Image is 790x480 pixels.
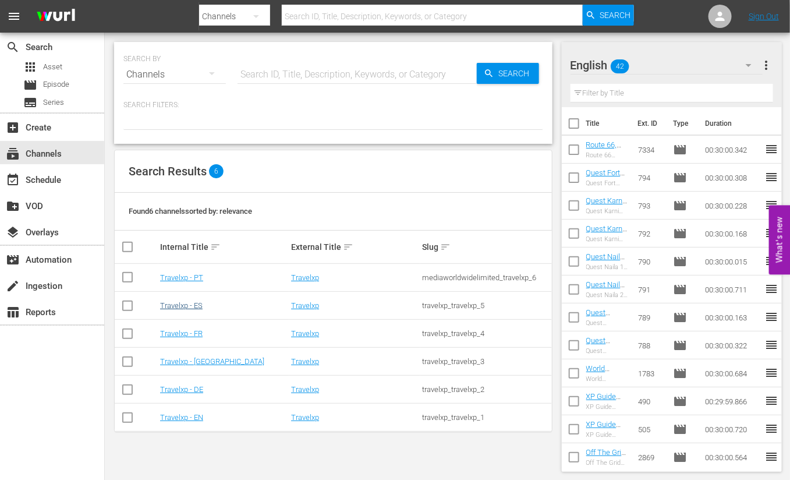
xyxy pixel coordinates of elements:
a: Travelxp - FR [160,329,203,338]
span: menu [7,9,21,23]
span: Overlays [6,225,20,239]
a: Travelxp [291,329,319,338]
div: Quest [GEOGRAPHIC_DATA] 3, [GEOGRAPHIC_DATA] [586,319,629,327]
span: reorder [764,282,778,296]
td: 00:30:00.720 [700,415,764,443]
span: Search [600,5,630,26]
img: ans4CAIJ8jUAAAAAAAAAAAAAAAAAAAAAAAAgQb4GAAAAAAAAAAAAAAAAAAAAAAAAJMjXAAAAAAAAAAAAAAAAAAAAAAAAgAT5G... [28,3,84,30]
div: XP Guide Shillong, [GEOGRAPHIC_DATA] [586,431,629,439]
span: reorder [764,226,778,240]
td: 505 [634,415,669,443]
div: Quest Fort Begu 1, [GEOGRAPHIC_DATA] [586,179,629,187]
span: Episode [673,227,687,241]
span: Episode [673,366,687,380]
span: Episode [673,394,687,408]
span: Search [494,63,539,84]
a: Quest Fort Begu 1 (ENG) [586,168,625,195]
span: Asset [43,61,62,73]
a: Travelxp - DE [160,385,203,394]
a: Travelxp - PT [160,273,203,282]
div: travelxp_travelxp_3 [422,357,550,366]
span: Automation [6,253,20,267]
span: Reports [6,305,20,319]
th: Type [666,107,698,140]
a: Quest Karni Fort + [GEOGRAPHIC_DATA] (ENG) [586,196,629,240]
div: travelxp_travelxp_2 [422,385,550,394]
div: mediaworldwidelimited_travelxp_6 [422,273,550,282]
div: Quest Karni Fort, [GEOGRAPHIC_DATA] [586,235,629,243]
a: Quest Kolkata 3, [GEOGRAPHIC_DATA] (ENG) [586,308,629,352]
a: Travelxp [291,357,319,366]
span: Episode [673,450,687,464]
button: Open Feedback Widget [769,206,790,275]
a: Quest Kolkata 2, [GEOGRAPHIC_DATA] (ENG) [586,336,629,380]
span: Search Results [129,164,207,178]
td: 00:30:00.308 [700,164,764,192]
a: Quest Naila 1, [GEOGRAPHIC_DATA] (ENG) [586,252,629,296]
button: Search [583,5,634,26]
span: Episode [673,171,687,185]
span: Schedule [6,173,20,187]
span: Series [23,96,37,110]
th: Duration [698,107,768,140]
a: XP Guide Nagaland, [GEOGRAPHIC_DATA] (Eng) [586,392,629,436]
div: Route 66 [US_STATE], [GEOGRAPHIC_DATA] [586,151,629,159]
span: Episode [673,143,687,157]
th: Ext. ID [631,107,667,140]
a: Travelxp - ES [160,301,203,310]
div: travelxp_travelxp_4 [422,329,550,338]
button: Search [477,63,539,84]
span: Create [6,121,20,135]
a: Travelxp [291,301,319,310]
span: Episode [673,255,687,269]
td: 00:30:00.711 [700,276,764,303]
div: travelxp_travelxp_1 [422,413,550,422]
td: 00:30:00.564 [700,443,764,471]
td: 00:30:00.684 [700,359,764,387]
span: more_vert [759,58,773,72]
div: World Heritage_Buddhist Monuments in [GEOGRAPHIC_DATA] (ENG) [586,375,629,383]
a: Travelxp [291,413,319,422]
button: more_vert [759,51,773,79]
span: reorder [764,394,778,408]
td: 789 [634,303,669,331]
span: reorder [764,366,778,380]
div: travelxp_travelxp_5 [422,301,550,310]
td: 00:30:00.228 [700,192,764,220]
span: reorder [764,254,778,268]
div: Quest Karni [GEOGRAPHIC_DATA], [GEOGRAPHIC_DATA] [586,207,629,215]
div: Off The Grid Monte De Crystal, [GEOGRAPHIC_DATA] [586,459,629,467]
td: 7334 [634,136,669,164]
td: 788 [634,331,669,359]
span: Episode [673,283,687,297]
a: Quest Naila 2, [GEOGRAPHIC_DATA] ([GEOGRAPHIC_DATA]) [586,280,629,333]
span: Episode [673,310,687,324]
div: Quest Naila 2, [GEOGRAPHIC_DATA] [586,291,629,299]
th: Title [586,107,631,140]
span: Search [6,40,20,54]
span: reorder [764,450,778,464]
p: Search Filters: [123,100,543,110]
span: sort [343,242,353,252]
span: Series [43,97,64,108]
a: Route 66, [US_STATE] [GEOGRAPHIC_DATA] (Eng) [586,140,629,184]
td: 00:30:00.322 [700,331,764,359]
span: reorder [764,142,778,156]
div: Internal Title [160,240,288,254]
a: Travelxp [291,273,319,282]
td: 00:30:00.168 [700,220,764,248]
span: Episode [43,79,69,90]
span: reorder [764,198,778,212]
span: Asset [23,60,37,74]
span: Episode [23,78,37,92]
span: 6 [209,164,224,178]
span: Ingestion [6,279,20,293]
a: XP Guide Shillong, [GEOGRAPHIC_DATA] (Eng) [586,420,629,464]
span: Channels [6,147,20,161]
td: 790 [634,248,669,276]
a: World Heritage_Buddhist Monuments in [GEOGRAPHIC_DATA] (ENG) [586,364,629,434]
td: 792 [634,220,669,248]
span: reorder [764,422,778,436]
div: External Title [291,240,419,254]
span: reorder [764,310,778,324]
